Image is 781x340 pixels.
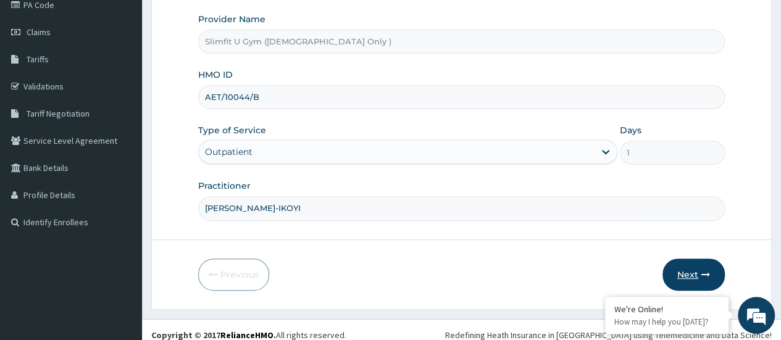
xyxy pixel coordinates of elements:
[662,259,725,291] button: Next
[23,62,50,93] img: d_794563401_company_1708531726252_794563401
[198,85,725,109] input: Enter HMO ID
[27,27,51,38] span: Claims
[198,13,265,25] label: Provider Name
[614,317,719,327] p: How may I help you today?
[27,108,90,119] span: Tariff Negotiation
[203,6,232,36] div: Minimize live chat window
[198,124,266,136] label: Type of Service
[198,196,725,220] input: Enter Name
[198,68,233,81] label: HMO ID
[198,259,269,291] button: Previous
[6,217,235,260] textarea: Type your message and hit 'Enter'
[620,124,641,136] label: Days
[198,180,251,192] label: Practitioner
[27,54,49,65] span: Tariffs
[614,304,719,315] div: We're Online!
[72,95,170,220] span: We're online!
[64,69,207,85] div: Chat with us now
